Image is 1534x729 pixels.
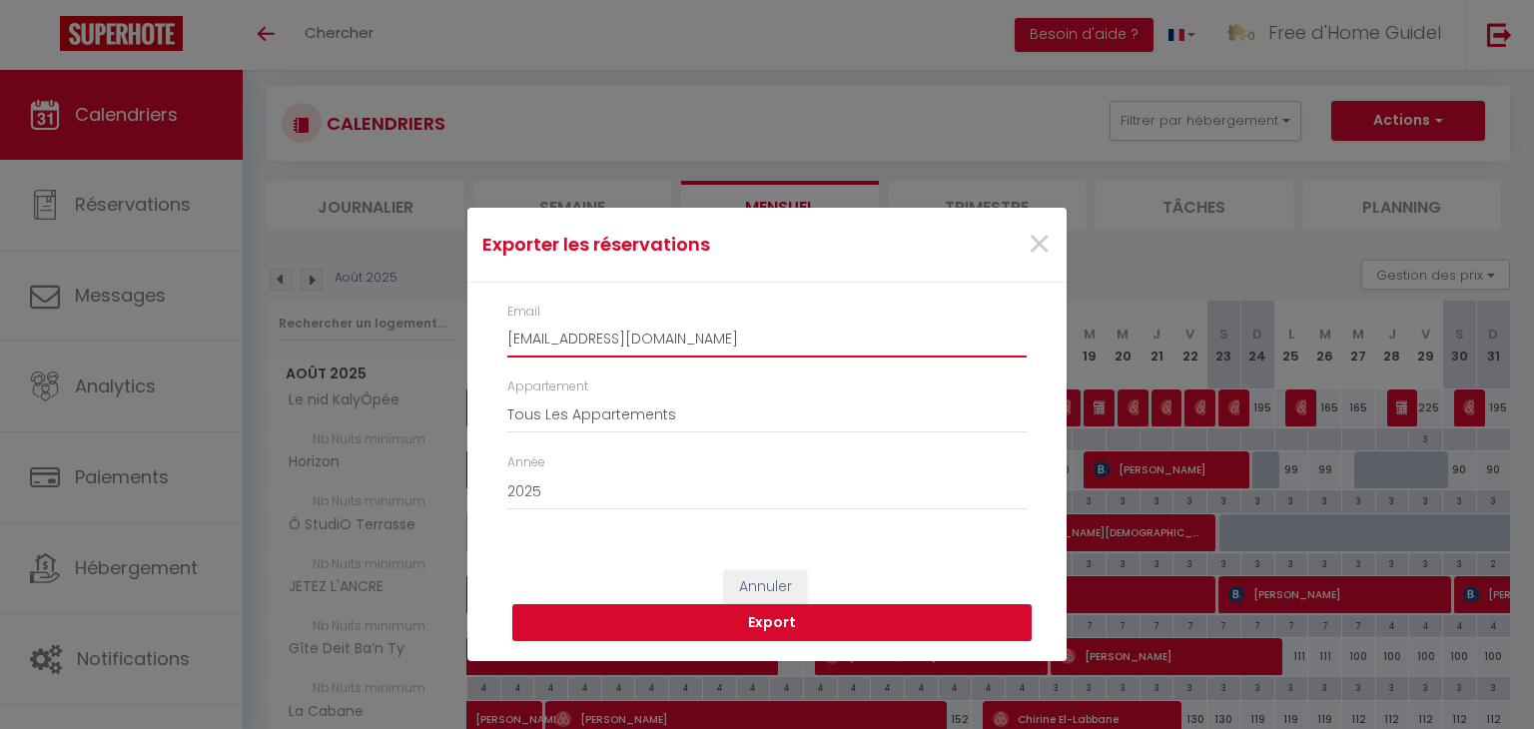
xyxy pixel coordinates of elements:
h4: Exporter les réservations [482,231,853,259]
button: Annuler [724,570,807,604]
span: × [1027,215,1052,275]
button: Export [512,604,1032,642]
button: Ouvrir le widget de chat LiveChat [16,8,76,68]
button: Close [1027,224,1052,267]
label: Année [507,453,545,472]
label: Appartement [507,377,588,396]
label: Email [507,303,540,322]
